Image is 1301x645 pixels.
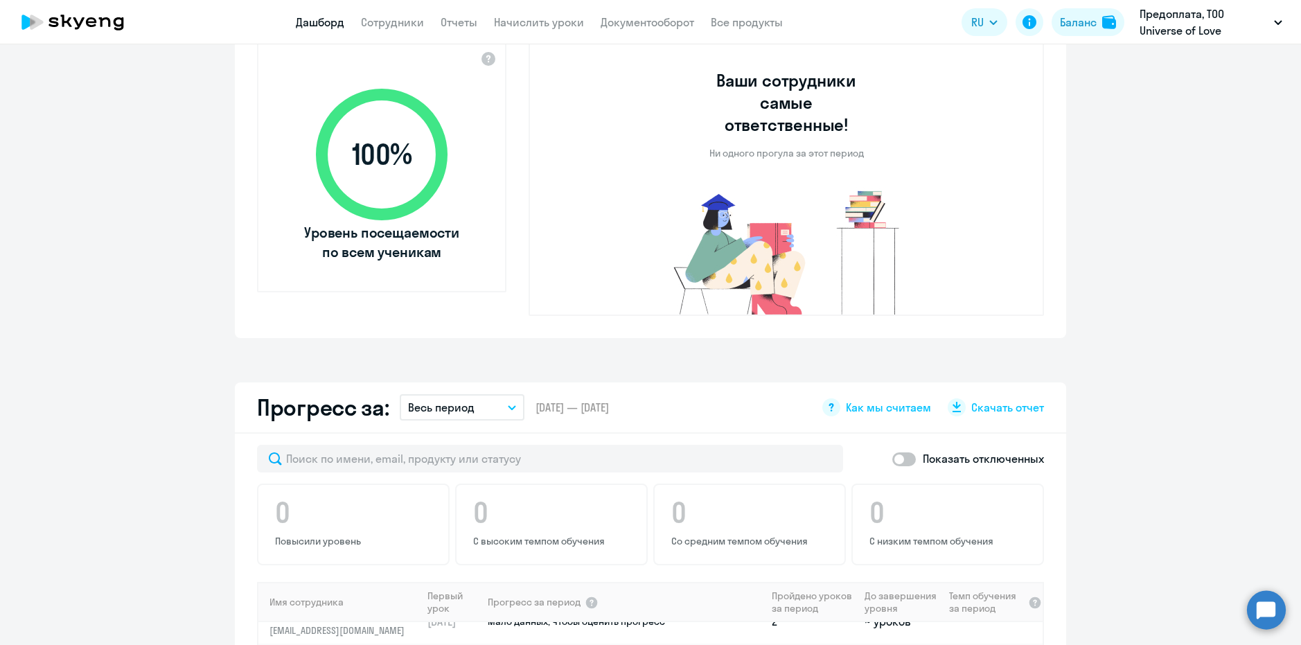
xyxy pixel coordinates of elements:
[601,15,694,29] a: Документооборот
[494,15,584,29] a: Начислить уроки
[1060,14,1097,30] div: Баланс
[361,15,424,29] a: Сотрудники
[257,445,843,472] input: Поиск по имени, email, продукту или статусу
[257,394,389,421] h2: Прогресс за:
[1133,6,1289,39] button: Предоплата, ТОО Universe of Love (Универсе оф лове)
[846,400,931,415] span: Как мы считаем
[536,400,609,415] span: [DATE] — [DATE]
[949,590,1024,615] span: Темп обучения за период
[648,187,926,315] img: no-truants
[258,582,422,622] th: Имя сотрудника
[296,15,344,29] a: Дашборд
[1140,6,1268,39] p: Предоплата, ТОО Universe of Love (Универсе оф лове)
[923,450,1044,467] p: Показать отключенных
[698,69,876,136] h3: Ваши сотрудники самые ответственные!
[962,8,1007,36] button: RU
[859,582,943,622] th: До завершения уровня
[1102,15,1116,29] img: balance
[269,623,412,638] p: [EMAIL_ADDRESS][DOMAIN_NAME]
[441,15,477,29] a: Отчеты
[422,582,486,622] th: Первый урок
[302,223,461,262] span: Уровень посещаемости по всем ученикам
[971,400,1044,415] span: Скачать отчет
[400,394,524,421] button: Весь период
[711,15,783,29] a: Все продукты
[1052,8,1124,36] button: Балансbalance
[971,14,984,30] span: RU
[709,147,864,159] p: Ни одного прогула за этот период
[408,399,475,416] p: Весь период
[302,138,461,171] span: 100 %
[488,596,581,608] span: Прогресс за период
[766,582,859,622] th: Пройдено уроков за период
